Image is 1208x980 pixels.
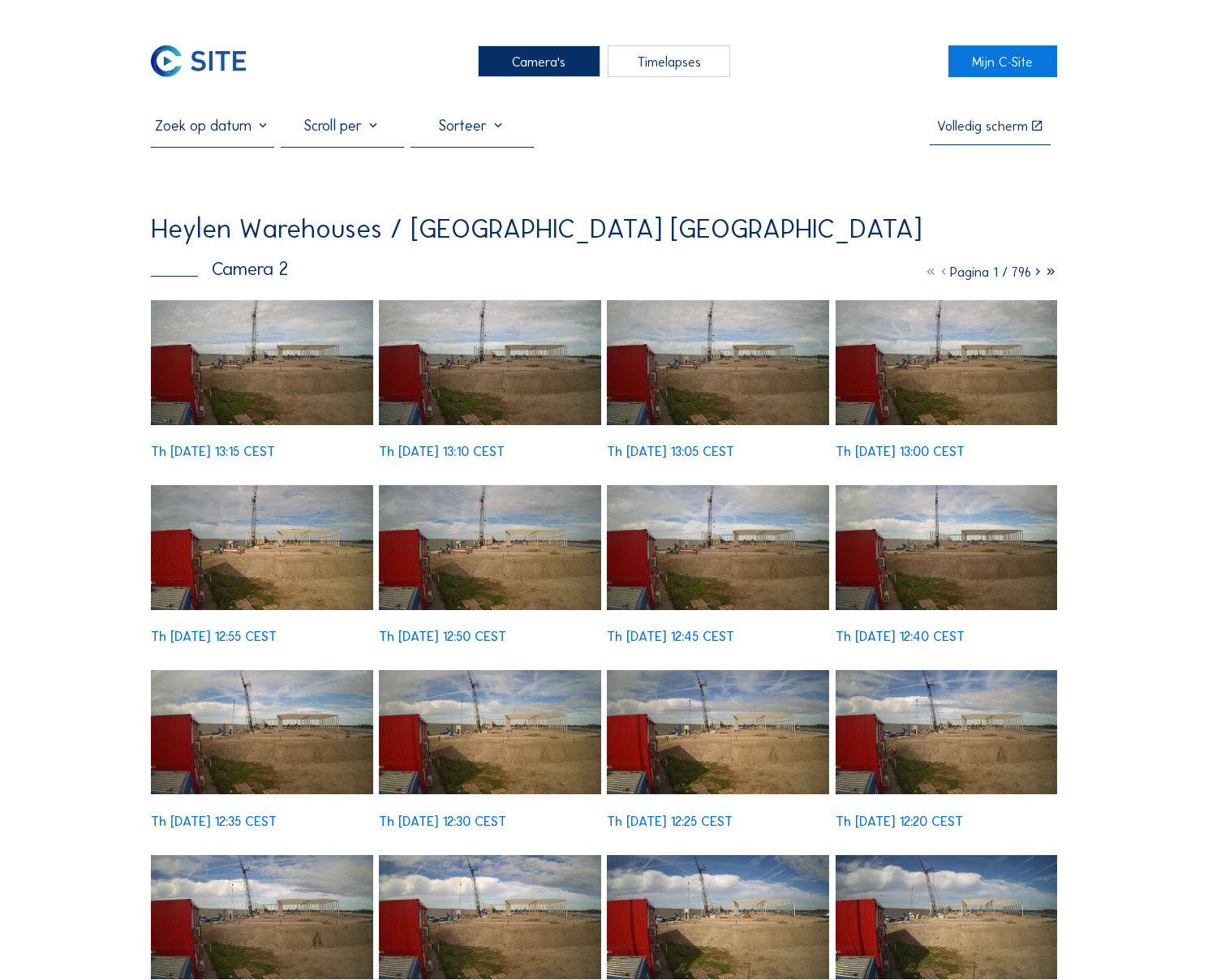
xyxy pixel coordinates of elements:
[151,630,277,643] div: Th [DATE] 12:55 CEST
[379,300,600,425] img: image_53415287
[948,45,1057,77] a: Mijn C-Site
[151,445,275,458] div: Th [DATE] 13:15 CEST
[607,445,734,458] div: Th [DATE] 13:05 CEST
[608,45,731,77] div: Timelapses
[151,485,372,610] img: image_53414877
[379,485,600,610] img: image_53414736
[607,300,828,425] img: image_53415195
[950,264,1031,280] span: Pagina 1 / 796
[151,855,372,980] img: image_53413757
[151,45,246,77] img: C-SITE Logo
[937,119,1028,132] div: Volledig scherm
[151,117,274,135] input: Zoek op datum 󰅀
[836,485,1057,610] img: image_53414434
[836,855,1057,980] img: image_53413372
[607,855,828,980] img: image_53413534
[379,815,506,827] div: Th [DATE] 12:30 CEST
[607,630,734,643] div: Th [DATE] 12:45 CEST
[836,630,965,643] div: Th [DATE] 12:40 CEST
[379,445,505,458] div: Th [DATE] 13:10 CEST
[379,855,600,980] img: image_53413612
[478,45,601,77] div: Camera's
[607,485,828,610] img: image_53414583
[151,670,372,795] img: image_53414351
[151,300,372,425] img: image_53415428
[836,815,963,827] div: Th [DATE] 12:20 CEST
[151,260,287,278] div: Camera 2
[379,630,506,643] div: Th [DATE] 12:50 CEST
[151,45,260,77] a: C-SITE Logo
[607,815,733,827] div: Th [DATE] 12:25 CEST
[151,216,922,243] div: Heylen Warehouses / [GEOGRAPHIC_DATA] [GEOGRAPHIC_DATA]
[379,670,600,795] img: image_53414192
[151,815,277,827] div: Th [DATE] 12:35 CEST
[607,670,828,795] img: image_53414048
[836,670,1057,795] img: image_53413900
[836,300,1057,425] img: image_53415032
[836,445,965,458] div: Th [DATE] 13:00 CEST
